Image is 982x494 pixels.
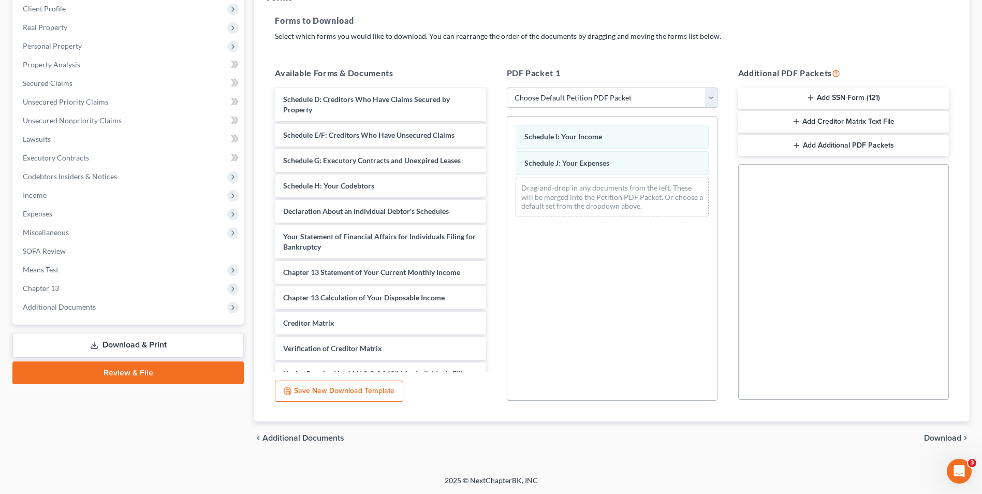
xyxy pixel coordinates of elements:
[14,149,244,167] a: Executory Contracts
[23,284,59,293] span: Chapter 13
[283,232,476,251] span: Your Statement of Financial Affairs for Individuals Filing for Bankruptcy
[738,67,949,79] h5: Additional PDF Packets
[283,318,334,327] span: Creditor Matrix
[283,181,374,190] span: Schedule H: Your Codebtors
[283,207,449,215] span: Declaration About an Individual Debtor's Schedules
[12,361,244,384] a: Review & File
[196,475,786,494] div: 2025 © NextChapterBK, INC
[14,55,244,74] a: Property Analysis
[283,268,460,277] span: Chapter 13 Statement of Your Current Monthly Income
[23,172,117,181] span: Codebtors Insiders & Notices
[283,130,455,139] span: Schedule E/F: Creditors Who Have Unsecured Claims
[14,93,244,111] a: Unsecured Priority Claims
[283,95,450,114] span: Schedule D: Creditors Who Have Claims Secured by Property
[275,67,486,79] h5: Available Forms & Documents
[968,459,976,467] span: 3
[262,434,344,442] span: Additional Documents
[924,434,970,442] button: Download chevron_right
[283,156,461,165] span: Schedule G: Executory Contracts and Unexpired Leases
[738,111,949,133] button: Add Creditor Matrix Text File
[23,265,58,274] span: Means Test
[524,132,602,141] span: Schedule I: Your Income
[23,116,122,125] span: Unsecured Nonpriority Claims
[738,135,949,156] button: Add Additional PDF Packets
[275,14,949,27] h5: Forms to Download
[283,293,445,302] span: Chapter 13 Calculation of Your Disposable Income
[23,79,72,88] span: Secured Claims
[23,97,108,106] span: Unsecured Priority Claims
[14,74,244,93] a: Secured Claims
[254,434,344,442] a: chevron_left Additional Documents
[924,434,961,442] span: Download
[23,41,82,50] span: Personal Property
[14,242,244,260] a: SOFA Review
[961,434,970,442] i: chevron_right
[254,434,262,442] i: chevron_left
[275,381,403,402] button: Save New Download Template
[738,88,949,109] button: Add SSN Form (121)
[23,246,66,255] span: SOFA Review
[12,333,244,357] a: Download & Print
[524,158,609,167] span: Schedule J: Your Expenses
[516,178,709,216] div: Drag-and-drop in any documents from the left. These will be merged into the Petition PDF Packet. ...
[283,369,471,388] span: Notice Required by 11 U.S.C. § 342(b) for Individuals Filing for Bankruptcy
[507,67,717,79] h5: PDF Packet 1
[14,130,244,149] a: Lawsuits
[14,111,244,130] a: Unsecured Nonpriority Claims
[23,60,80,69] span: Property Analysis
[23,302,96,311] span: Additional Documents
[23,191,47,199] span: Income
[23,228,69,237] span: Miscellaneous
[275,31,949,41] p: Select which forms you would like to download. You can rearrange the order of the documents by dr...
[283,344,382,353] span: Verification of Creditor Matrix
[23,209,52,218] span: Expenses
[23,135,51,143] span: Lawsuits
[947,459,972,484] iframe: Intercom live chat
[23,23,67,32] span: Real Property
[23,153,89,162] span: Executory Contracts
[23,4,66,13] span: Client Profile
